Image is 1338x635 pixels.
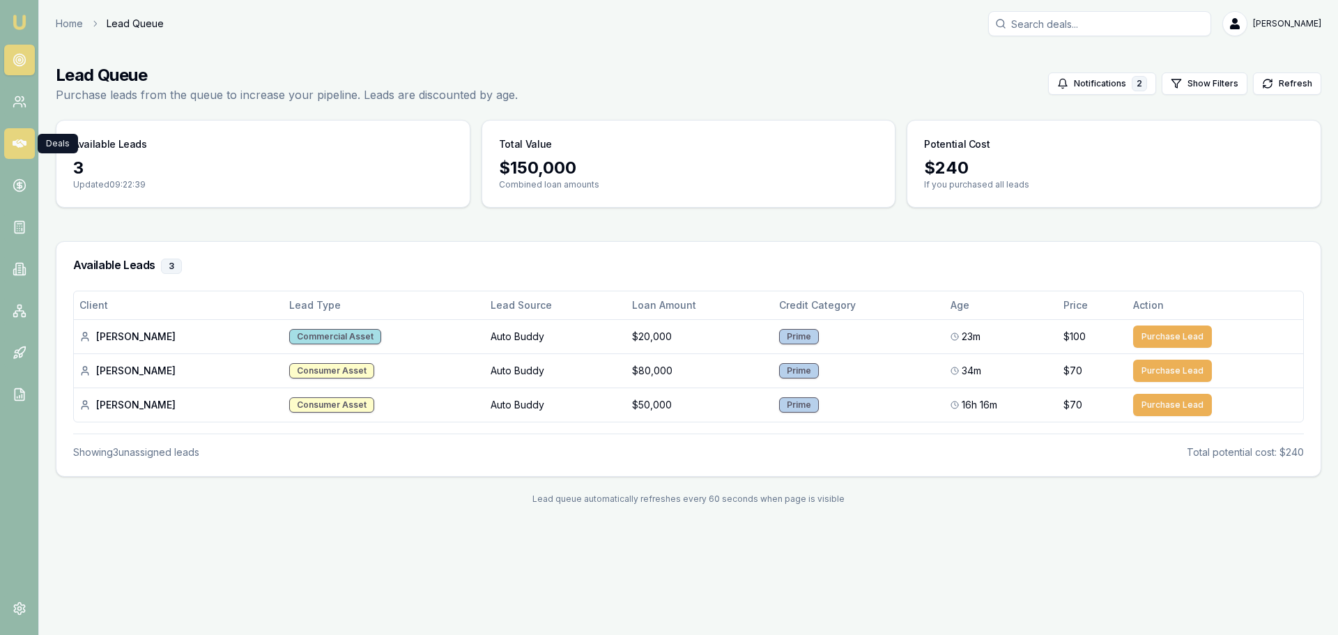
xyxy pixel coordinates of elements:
div: Consumer Asset [289,363,374,378]
td: $50,000 [626,388,774,422]
div: $ 150,000 [499,157,879,179]
div: Prime [779,329,819,344]
th: Action [1128,291,1303,319]
div: Total potential cost: $240 [1187,445,1304,459]
div: Prime [779,397,819,413]
th: Loan Amount [626,291,774,319]
button: Notifications2 [1048,72,1156,95]
td: $20,000 [626,319,774,353]
td: Auto Buddy [485,388,626,422]
div: 3 [73,157,453,179]
div: Commercial Asset [289,329,381,344]
p: Updated 09:22:39 [73,179,453,190]
div: Prime [779,363,819,378]
th: Lead Source [485,291,626,319]
div: Lead queue automatically refreshes every 60 seconds when page is visible [56,494,1321,505]
button: Show Filters [1162,72,1247,95]
th: Age [945,291,1058,319]
button: Refresh [1253,72,1321,95]
h3: Total Value [499,137,552,151]
div: Showing 3 unassigned lead s [73,445,199,459]
h3: Available Leads [73,137,147,151]
button: Purchase Lead [1133,394,1212,416]
h1: Lead Queue [56,64,518,86]
p: Combined loan amounts [499,179,879,190]
h3: Available Leads [73,259,1304,274]
th: Price [1058,291,1128,319]
span: Lead Queue [107,17,164,31]
div: 3 [161,259,182,274]
button: Purchase Lead [1133,360,1212,382]
span: 16h 16m [962,398,997,412]
span: $100 [1063,330,1086,344]
td: Auto Buddy [485,319,626,353]
nav: breadcrumb [56,17,164,31]
h3: Potential Cost [924,137,990,151]
span: [PERSON_NAME] [1253,18,1321,29]
img: emu-icon-u.png [11,14,28,31]
div: [PERSON_NAME] [79,364,278,378]
p: If you purchased all leads [924,179,1304,190]
a: Home [56,17,83,31]
p: Purchase leads from the queue to increase your pipeline. Leads are discounted by age. [56,86,518,103]
div: [PERSON_NAME] [79,398,278,412]
th: Client [74,291,284,319]
th: Lead Type [284,291,485,319]
span: $70 [1063,398,1082,412]
span: 34m [962,364,981,378]
td: $80,000 [626,353,774,388]
input: Search deals [988,11,1211,36]
div: $ 240 [924,157,1304,179]
div: [PERSON_NAME] [79,330,278,344]
div: 2 [1132,76,1147,91]
td: Auto Buddy [485,353,626,388]
span: $70 [1063,364,1082,378]
div: Consumer Asset [289,397,374,413]
div: Deals [38,134,78,153]
button: Purchase Lead [1133,326,1212,348]
span: 23m [962,330,981,344]
th: Credit Category [774,291,945,319]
